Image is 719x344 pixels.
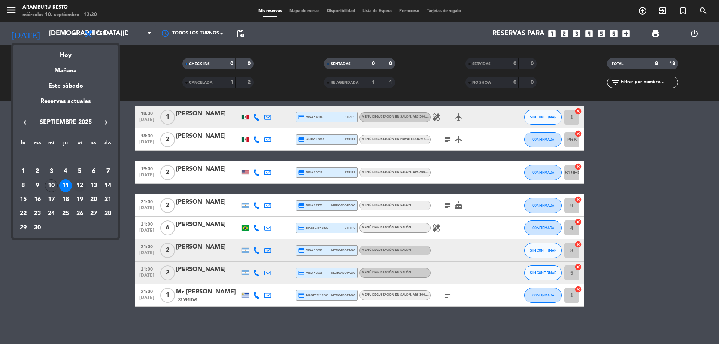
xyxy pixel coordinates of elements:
div: 3 [45,165,58,178]
div: 5 [73,165,86,178]
div: 28 [101,207,114,220]
td: 9 de septiembre de 2025 [30,179,45,193]
td: 5 de septiembre de 2025 [73,164,87,179]
span: septiembre 2025 [32,118,99,127]
td: 29 de septiembre de 2025 [16,221,30,235]
td: 30 de septiembre de 2025 [30,221,45,235]
td: 28 de septiembre de 2025 [101,207,115,221]
td: 18 de septiembre de 2025 [58,192,73,207]
div: 10 [45,179,58,192]
button: keyboard_arrow_right [99,118,113,127]
td: 1 de septiembre de 2025 [16,164,30,179]
td: 14 de septiembre de 2025 [101,179,115,193]
td: 13 de septiembre de 2025 [87,179,101,193]
div: 29 [17,222,30,234]
td: 25 de septiembre de 2025 [58,207,73,221]
div: 4 [59,165,72,178]
th: jueves [58,139,73,150]
td: 16 de septiembre de 2025 [30,192,45,207]
td: 4 de septiembre de 2025 [58,164,73,179]
div: 11 [59,179,72,192]
td: 19 de septiembre de 2025 [73,192,87,207]
th: lunes [16,139,30,150]
td: 20 de septiembre de 2025 [87,192,101,207]
i: keyboard_arrow_left [21,118,30,127]
td: 15 de septiembre de 2025 [16,192,30,207]
div: Hoy [13,45,118,60]
td: 21 de septiembre de 2025 [101,192,115,207]
div: 26 [73,207,86,220]
td: 11 de septiembre de 2025 [58,179,73,193]
div: 6 [87,165,100,178]
td: 12 de septiembre de 2025 [73,179,87,193]
div: Reservas actuales [13,97,118,112]
div: 16 [31,193,44,206]
td: SEP. [16,150,115,164]
td: 26 de septiembre de 2025 [73,207,87,221]
div: 2 [31,165,44,178]
i: keyboard_arrow_right [101,118,110,127]
td: 24 de septiembre de 2025 [44,207,58,221]
div: 21 [101,193,114,206]
div: 27 [87,207,100,220]
div: 15 [17,193,30,206]
th: martes [30,139,45,150]
div: 13 [87,179,100,192]
div: 23 [31,207,44,220]
div: 12 [73,179,86,192]
td: 10 de septiembre de 2025 [44,179,58,193]
div: 14 [101,179,114,192]
td: 2 de septiembre de 2025 [30,164,45,179]
div: 1 [17,165,30,178]
td: 7 de septiembre de 2025 [101,164,115,179]
div: 19 [73,193,86,206]
div: 7 [101,165,114,178]
th: sábado [87,139,101,150]
td: 23 de septiembre de 2025 [30,207,45,221]
td: 27 de septiembre de 2025 [87,207,101,221]
div: 17 [45,193,58,206]
div: 18 [59,193,72,206]
div: 9 [31,179,44,192]
div: 24 [45,207,58,220]
th: viernes [73,139,87,150]
div: 20 [87,193,100,206]
div: 22 [17,207,30,220]
div: 30 [31,222,44,234]
td: 17 de septiembre de 2025 [44,192,58,207]
td: 8 de septiembre de 2025 [16,179,30,193]
th: miércoles [44,139,58,150]
td: 3 de septiembre de 2025 [44,164,58,179]
th: domingo [101,139,115,150]
button: keyboard_arrow_left [18,118,32,127]
div: 8 [17,179,30,192]
td: 6 de septiembre de 2025 [87,164,101,179]
div: Mañana [13,60,118,76]
td: 22 de septiembre de 2025 [16,207,30,221]
div: 25 [59,207,72,220]
div: Este sábado [13,76,118,97]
